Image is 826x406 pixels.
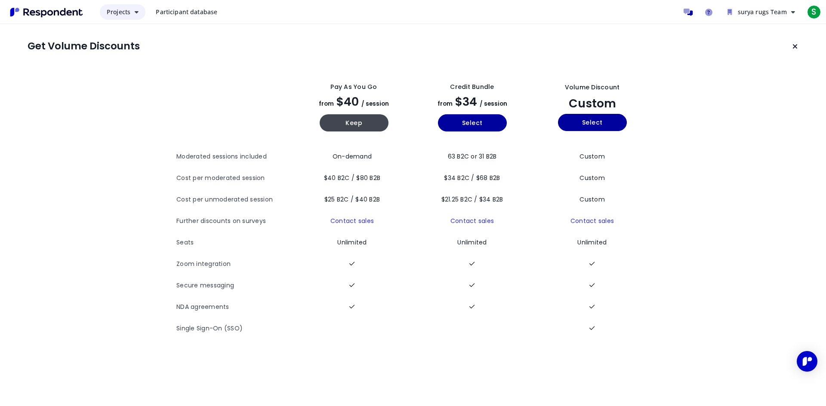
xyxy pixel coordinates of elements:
span: $40 B2C / $80 B2B [324,174,380,182]
div: Pay as you go [330,82,377,92]
span: / session [480,100,507,108]
a: Help and support [700,3,717,21]
span: Custom [579,195,605,204]
button: Keep current yearly payg plan [320,114,388,131]
button: Keep current plan [786,38,804,55]
a: Contact sales [450,217,494,225]
a: Contact sales [570,217,614,225]
button: surya rugs Team [721,4,802,20]
span: On-demand [333,152,372,161]
h1: Get Volume Discounts [28,40,140,52]
span: Custom [579,174,605,182]
img: Respondent [7,5,86,19]
span: $40 [336,94,359,110]
span: Unlimited [577,238,607,247]
button: S [805,4,823,20]
span: S [807,5,821,19]
span: $25 B2C / $40 B2B [324,195,380,204]
a: Contact sales [330,217,374,225]
a: Message participants [679,3,697,21]
th: NDA agreements [176,296,295,318]
span: 63 B2C or 31 B2B [448,152,497,161]
button: Select yearly basic plan [438,114,507,131]
span: Custom [579,152,605,161]
th: Moderated sessions included [176,146,295,168]
th: Zoom integration [176,253,295,275]
span: Custom [569,95,616,111]
span: Unlimited [337,238,367,247]
span: Unlimited [457,238,487,247]
button: Projects [100,4,145,20]
span: from [319,100,334,108]
span: / session [361,100,389,108]
th: Further discounts on surveys [176,211,295,232]
div: Credit Bundle [450,82,494,92]
span: surya rugs Team [738,8,787,16]
span: $34 B2C / $68 B2B [444,174,500,182]
a: Participant database [149,4,224,20]
th: Cost per moderated session [176,168,295,189]
th: Secure messaging [176,275,295,296]
span: from [438,100,453,108]
div: Volume Discount [565,83,620,92]
th: Seats [176,232,295,253]
span: Projects [107,8,130,16]
button: Select yearly custom_static plan [558,114,627,131]
span: Participant database [156,8,217,16]
span: $34 [455,94,477,110]
th: Cost per unmoderated session [176,189,295,211]
span: $21.25 B2C / $34 B2B [441,195,503,204]
div: Open Intercom Messenger [797,351,817,372]
th: Single Sign-On (SSO) [176,318,295,339]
